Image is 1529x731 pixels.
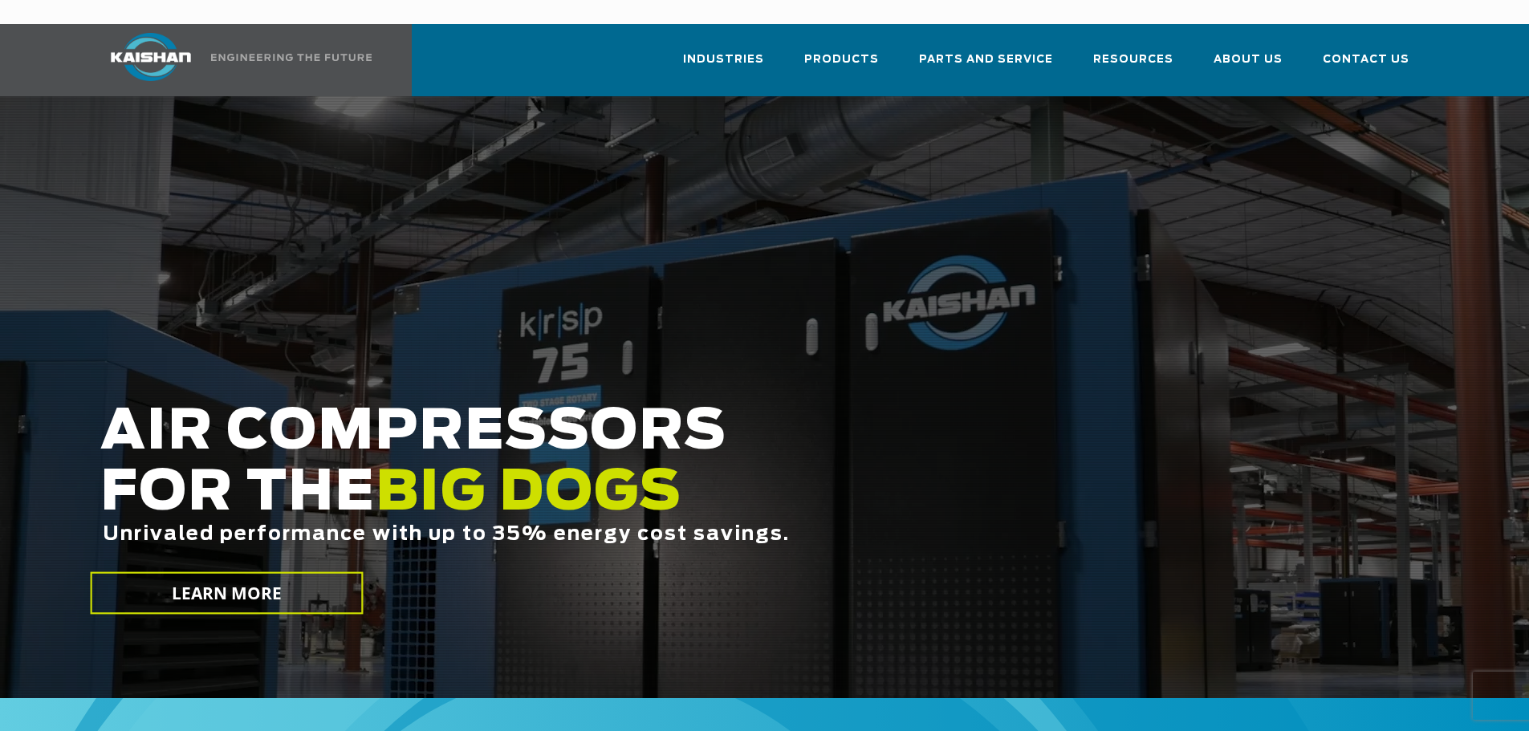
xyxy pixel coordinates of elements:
a: Resources [1093,39,1173,93]
a: About Us [1214,39,1283,93]
span: Resources [1093,51,1173,69]
a: Contact Us [1323,39,1409,93]
h2: AIR COMPRESSORS FOR THE [100,402,1205,595]
span: Contact Us [1323,51,1409,69]
a: LEARN MORE [90,572,363,615]
span: Industries [683,51,764,69]
span: BIG DOGS [376,466,682,521]
img: kaishan logo [91,33,211,81]
span: About Us [1214,51,1283,69]
span: LEARN MORE [171,582,282,605]
img: Engineering the future [211,54,372,61]
a: Products [804,39,879,93]
span: Parts and Service [919,51,1053,69]
span: Unrivaled performance with up to 35% energy cost savings. [103,525,790,544]
a: Parts and Service [919,39,1053,93]
a: Industries [683,39,764,93]
a: Kaishan USA [91,24,375,96]
span: Products [804,51,879,69]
